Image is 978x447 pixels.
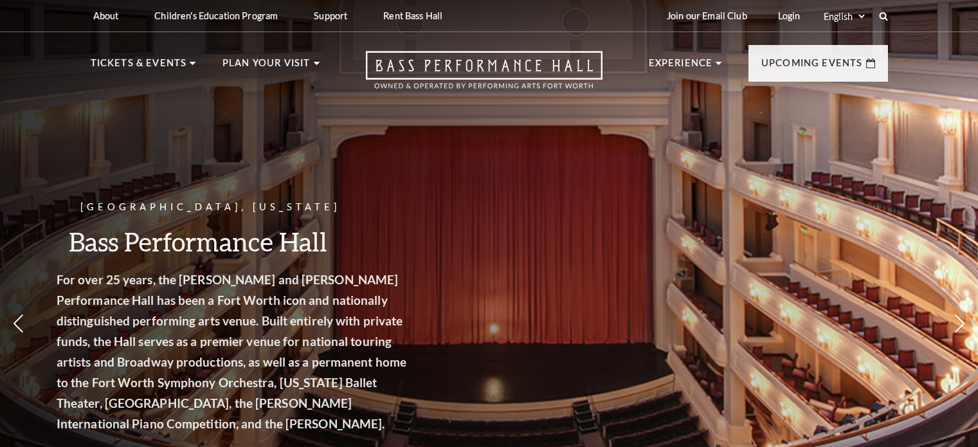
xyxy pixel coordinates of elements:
p: Support [314,10,347,21]
p: Plan Your Visit [222,55,311,78]
p: About [93,10,119,21]
p: Experience [649,55,713,78]
h3: Bass Performance Hall [86,225,439,258]
select: Select: [821,10,867,23]
p: Children's Education Program [154,10,278,21]
strong: For over 25 years, the [PERSON_NAME] and [PERSON_NAME] Performance Hall has been a Fort Worth ico... [86,272,435,431]
p: Upcoming Events [761,55,863,78]
p: Rent Bass Hall [383,10,442,21]
p: Tickets & Events [91,55,187,78]
p: [GEOGRAPHIC_DATA], [US_STATE] [86,199,439,215]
